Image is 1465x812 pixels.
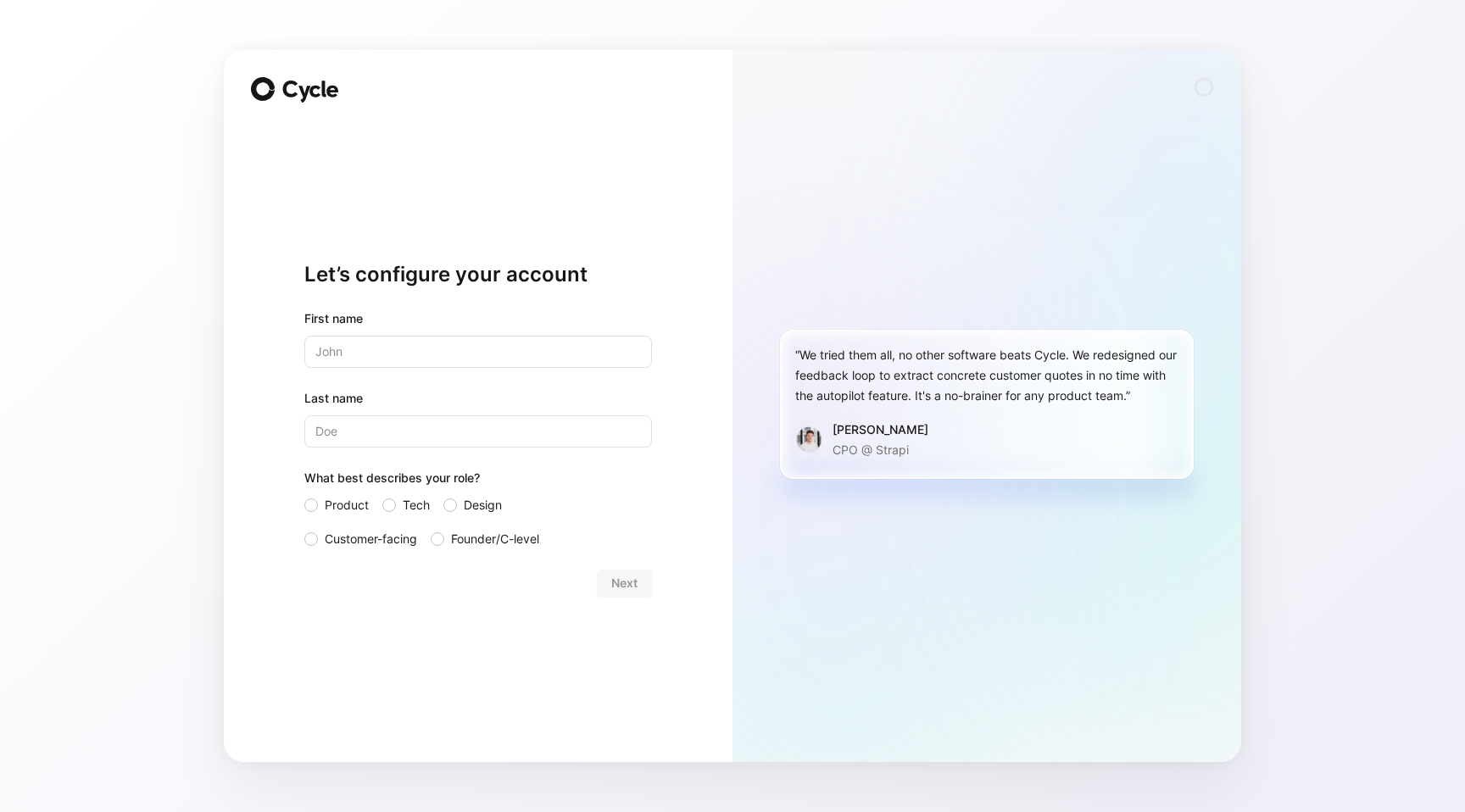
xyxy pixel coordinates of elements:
[403,495,430,515] span: Tech
[795,345,1178,406] div: “We tried them all, no other software beats Cycle. We redesigned our feedback loop to extract con...
[833,420,928,440] div: [PERSON_NAME]
[464,495,502,515] span: Design
[304,468,652,495] div: What best describes your role?
[833,440,928,460] p: CPO @ Strapi
[304,309,652,329] div: First name
[304,336,652,368] input: John
[325,529,417,549] span: Customer-facing
[451,529,539,549] span: Founder/C-level
[325,495,369,515] span: Product
[304,415,652,448] input: Doe
[304,261,652,288] h1: Let’s configure your account
[304,388,652,409] label: Last name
